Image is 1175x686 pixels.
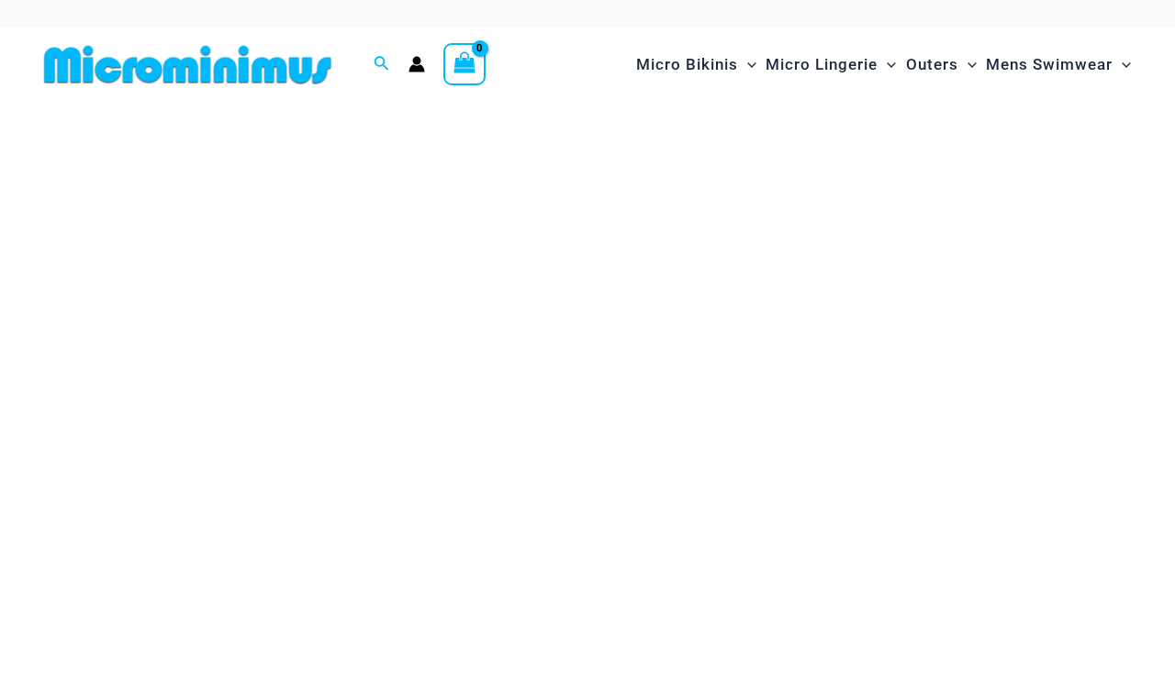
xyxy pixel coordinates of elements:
a: Micro BikinisMenu ToggleMenu Toggle [632,37,761,93]
span: Micro Bikinis [636,41,738,88]
a: Mens SwimwearMenu ToggleMenu Toggle [981,37,1136,93]
a: Account icon link [408,56,425,72]
a: Search icon link [374,53,390,76]
span: Menu Toggle [738,41,756,88]
nav: Site Navigation [629,34,1138,95]
img: MM SHOP LOGO FLAT [37,44,339,85]
span: Menu Toggle [878,41,896,88]
a: View Shopping Cart, empty [443,43,486,85]
span: Menu Toggle [958,41,977,88]
span: Outers [906,41,958,88]
a: Micro LingerieMenu ToggleMenu Toggle [761,37,901,93]
span: Menu Toggle [1113,41,1131,88]
span: Mens Swimwear [986,41,1113,88]
a: OutersMenu ToggleMenu Toggle [901,37,981,93]
span: Micro Lingerie [766,41,878,88]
